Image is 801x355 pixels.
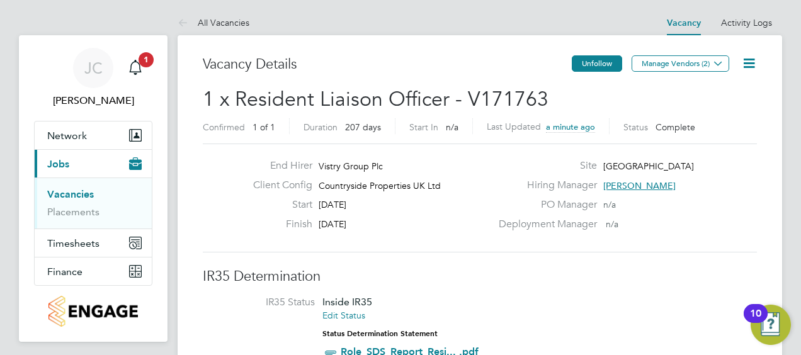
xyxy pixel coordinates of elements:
span: Network [47,130,87,142]
label: IR35 Status [215,296,315,309]
span: a minute ago [546,121,595,132]
span: n/a [446,121,458,133]
label: Site [491,159,597,172]
div: 10 [750,313,761,330]
span: n/a [603,199,616,210]
span: [DATE] [319,218,346,230]
label: PO Manager [491,198,597,211]
span: Countryside Properties UK Ltd [319,180,441,191]
label: Duration [304,121,338,133]
span: Vistry Group Plc [319,161,383,172]
a: Vacancies [47,188,94,200]
a: Placements [47,206,99,218]
button: Open Resource Center, 10 new notifications [751,305,791,345]
label: Start [243,198,312,211]
label: Hiring Manager [491,179,597,192]
a: 1 [123,48,148,88]
a: Edit Status [322,310,365,321]
span: Complete [656,121,695,133]
img: countryside-properties-logo-retina.png [48,296,137,327]
label: Client Config [243,179,312,192]
span: 1 of 1 [253,121,275,133]
div: Jobs [35,177,152,228]
h3: IR35 Determination [203,268,757,286]
span: [DATE] [319,199,346,210]
span: 207 days [345,121,381,133]
h3: Vacancy Details [203,55,572,74]
button: Finance [35,257,152,285]
span: [PERSON_NAME] [603,180,676,191]
a: JC[PERSON_NAME] [34,48,152,108]
nav: Main navigation [19,35,168,342]
label: Status [623,121,648,133]
label: End Hirer [243,159,312,172]
span: 1 x Resident Liaison Officer - V171763 [203,87,548,111]
span: Jobs [47,158,69,170]
button: Jobs [35,150,152,177]
span: 1 [139,52,154,67]
span: JC [84,60,103,76]
button: Network [35,121,152,149]
span: Timesheets [47,237,99,249]
span: Inside IR35 [322,296,372,308]
a: All Vacancies [178,17,249,28]
label: Finish [243,218,312,231]
span: n/a [606,218,618,230]
button: Manage Vendors (2) [632,55,729,72]
span: Jessica Chenery [34,93,152,108]
span: Finance [47,266,82,278]
a: Go to home page [34,296,152,327]
label: Deployment Manager [491,218,597,231]
button: Unfollow [572,55,622,72]
button: Timesheets [35,229,152,257]
strong: Status Determination Statement [322,329,438,338]
label: Start In [409,121,438,133]
span: [GEOGRAPHIC_DATA] [603,161,694,172]
label: Confirmed [203,121,245,133]
label: Last Updated [487,121,541,132]
a: Activity Logs [721,17,772,28]
a: Vacancy [667,18,701,28]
